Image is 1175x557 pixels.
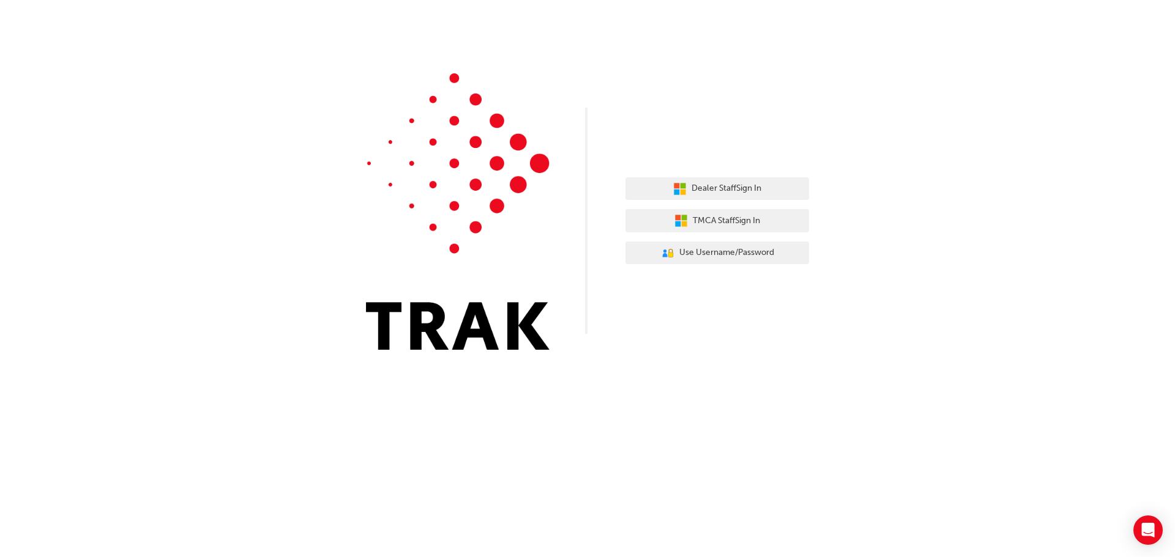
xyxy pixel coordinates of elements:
button: Use Username/Password [625,242,809,265]
span: Use Username/Password [679,246,774,260]
img: Trak [366,73,550,350]
button: TMCA StaffSign In [625,209,809,232]
span: Dealer Staff Sign In [692,182,761,196]
div: Open Intercom Messenger [1133,515,1163,545]
span: TMCA Staff Sign In [693,214,760,228]
button: Dealer StaffSign In [625,177,809,201]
